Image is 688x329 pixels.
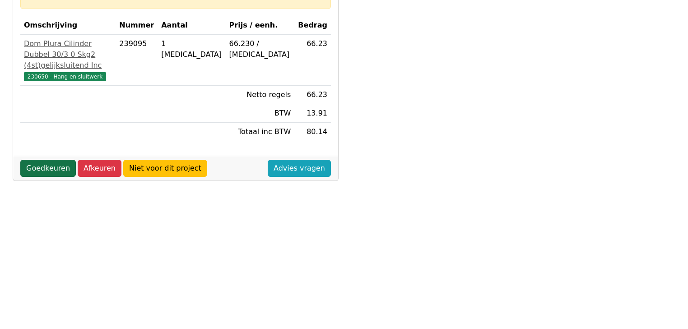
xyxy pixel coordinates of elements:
th: Nummer [116,16,158,35]
th: Prijs / eenh. [226,16,295,35]
td: BTW [226,104,295,123]
a: Niet voor dit project [123,160,207,177]
td: 239095 [116,35,158,86]
td: 66.23 [294,86,331,104]
th: Bedrag [294,16,331,35]
a: Advies vragen [268,160,331,177]
div: Dom Plura Cilinder Dubbel 30/3 0 Skg2 (4st)gelijksluitend Inc [24,38,112,71]
div: 66.230 / [MEDICAL_DATA] [229,38,291,60]
th: Aantal [158,16,225,35]
td: 66.23 [294,35,331,86]
a: Goedkeuren [20,160,76,177]
a: Afkeuren [78,160,121,177]
div: 1 [MEDICAL_DATA] [161,38,222,60]
td: Netto regels [226,86,295,104]
a: Dom Plura Cilinder Dubbel 30/3 0 Skg2 (4st)gelijksluitend Inc230650 - Hang en sluitwerk [24,38,112,82]
td: 80.14 [294,123,331,141]
span: 230650 - Hang en sluitwerk [24,72,106,81]
td: 13.91 [294,104,331,123]
th: Omschrijving [20,16,116,35]
td: Totaal inc BTW [226,123,295,141]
